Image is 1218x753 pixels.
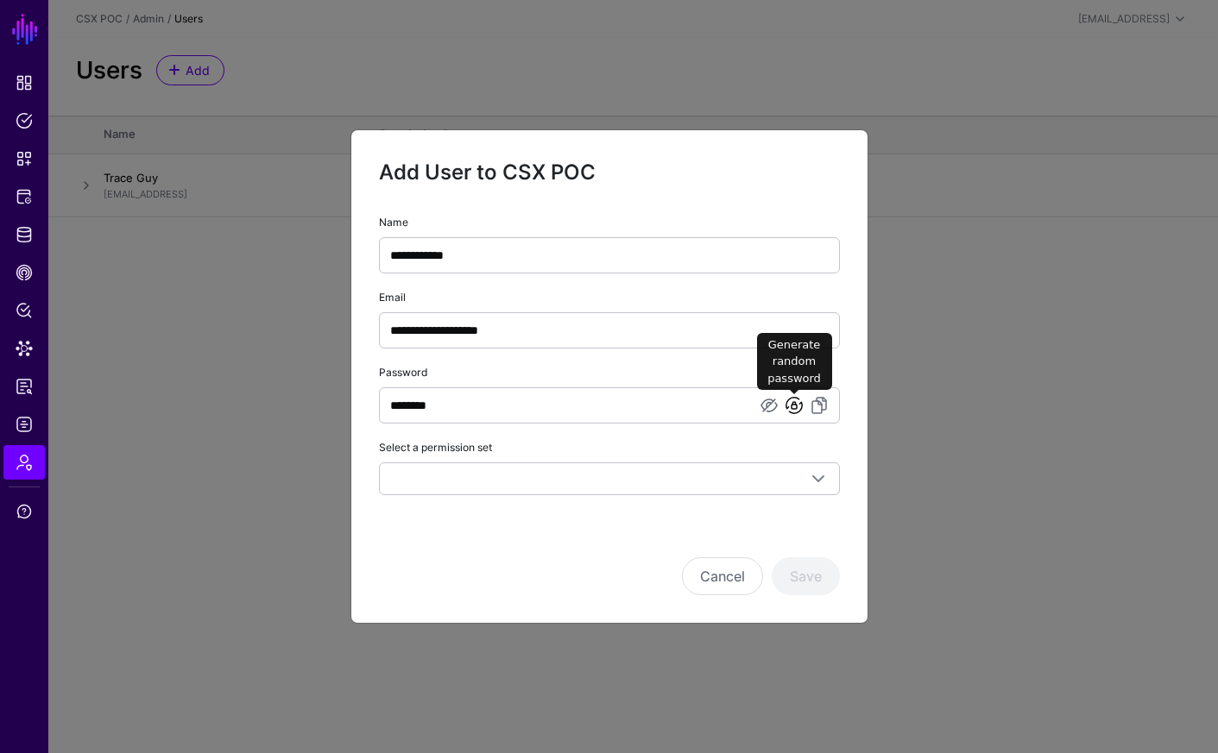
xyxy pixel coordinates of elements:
[379,215,408,230] label: Name
[379,440,492,455] label: Select a permission set
[379,365,427,380] label: Password
[379,290,406,305] label: Email
[757,333,832,391] div: Generate random password
[682,557,763,595] button: Cancel
[379,158,840,187] h2: Add User to CSX POC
